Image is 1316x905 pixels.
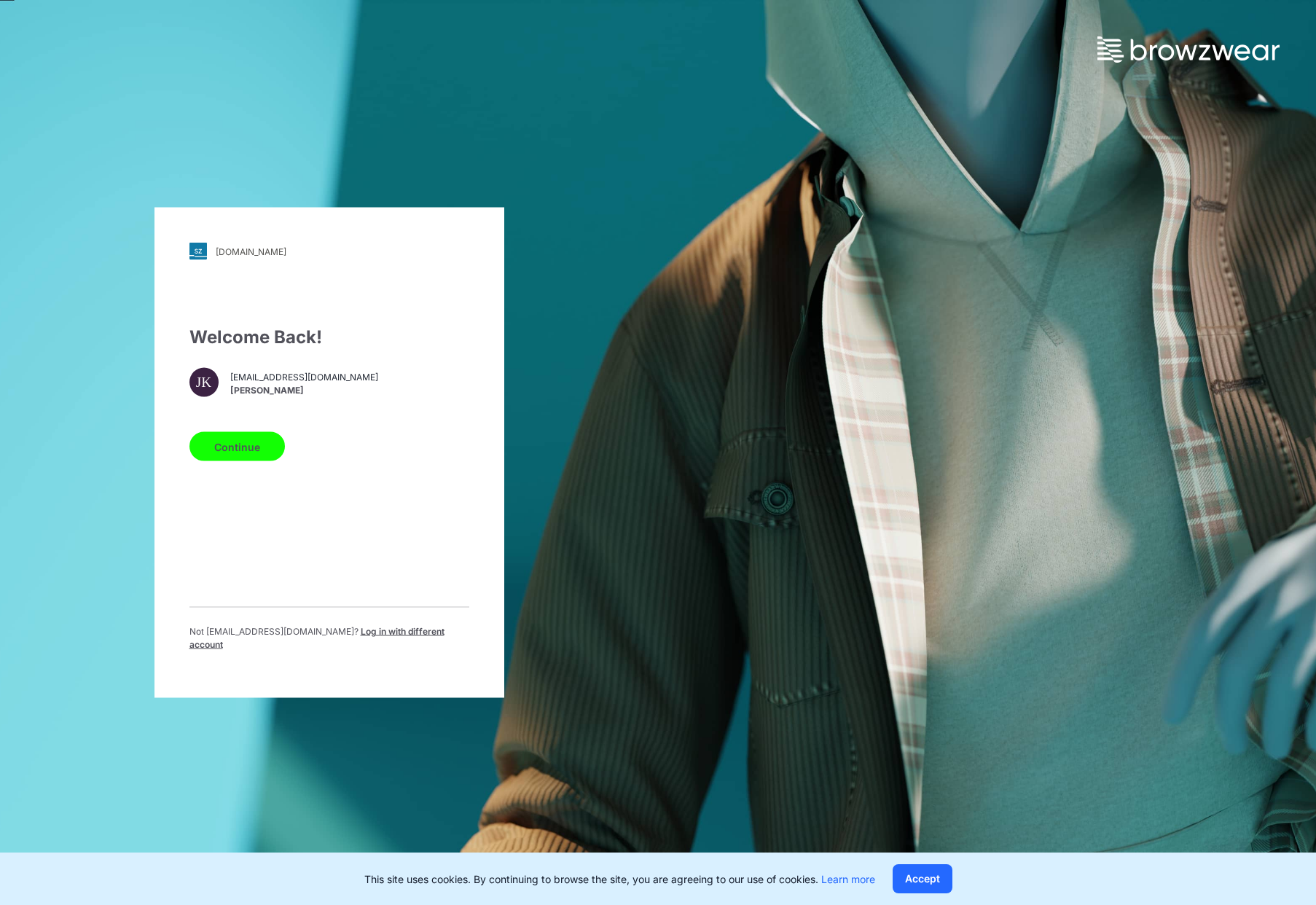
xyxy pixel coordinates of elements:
span: [PERSON_NAME] [230,383,378,396]
div: [DOMAIN_NAME] [216,246,286,256]
a: Learn more [821,873,875,885]
div: Welcome Back! [189,324,469,350]
img: svg+xml;base64,PHN2ZyB3aWR0aD0iMjgiIGhlaWdodD0iMjgiIHZpZXdCb3g9IjAgMCAyOCAyOCIgZmlsbD0ibm9uZSIgeG... [189,243,207,260]
a: [DOMAIN_NAME] [189,243,469,260]
button: Accept [893,864,952,893]
span: [EMAIL_ADDRESS][DOMAIN_NAME] [230,370,378,383]
p: Not [EMAIL_ADDRESS][DOMAIN_NAME] ? [189,625,469,651]
img: browzwear-logo.73288ffb.svg [1097,36,1280,63]
p: This site uses cookies. By continuing to browse the site, you are agreeing to our use of cookies. [364,871,875,887]
div: JK [189,368,219,397]
button: Continue [189,432,285,461]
